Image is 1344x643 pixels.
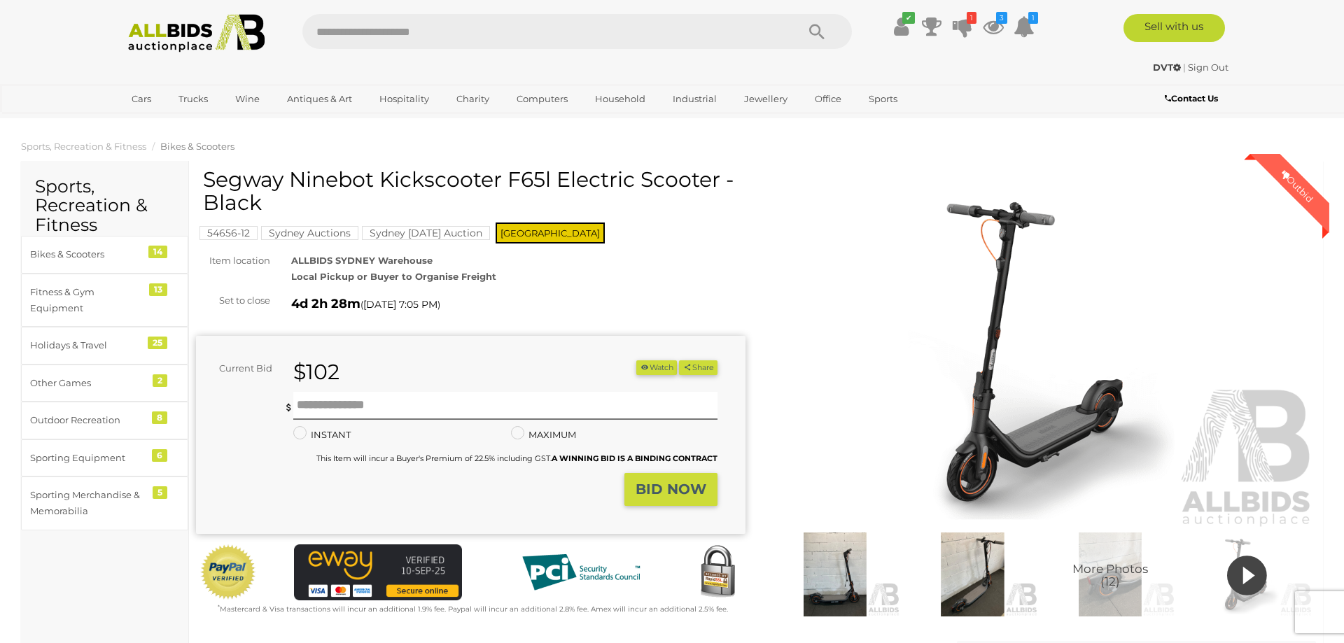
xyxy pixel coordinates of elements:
[360,299,440,310] span: ( )
[21,236,188,273] a: Bikes & Scooters 14
[293,427,351,443] label: INSTANT
[363,298,437,311] span: [DATE] 7:05 PM
[636,360,677,375] button: Watch
[21,439,188,476] a: Sporting Equipment 6
[1014,14,1035,39] a: 1
[636,360,677,375] li: Watch this item
[291,296,360,311] strong: 4d 2h 28m
[952,14,973,39] a: 1
[1028,12,1038,24] i: 1
[35,177,174,235] h2: Sports, Recreation & Fitness
[362,226,490,240] mark: Sydney [DATE] Auction
[291,255,433,266] strong: ALLBIDS SYDNEY Warehouse
[21,141,146,152] a: Sports, Recreation & Fitness
[689,544,745,600] img: Secured by Rapid SSL
[1165,91,1221,106] a: Contact Us
[21,402,188,439] a: Outdoor Recreation 8
[148,337,167,349] div: 25
[152,449,167,462] div: 6
[120,14,272,52] img: Allbids.com.au
[1045,532,1175,616] a: More Photos(12)
[226,87,269,111] a: Wine
[261,227,358,239] a: Sydney Auctions
[370,87,438,111] a: Hospitality
[261,226,358,240] mark: Sydney Auctions
[770,532,900,616] img: Segway Ninebot Kickscooter F65l Electric Scooter - Black
[30,284,146,317] div: Fitness & Gym Equipment
[1123,14,1225,42] a: Sell with us
[122,111,240,134] a: [GEOGRAPHIC_DATA]
[447,87,498,111] a: Charity
[152,411,167,424] div: 8
[664,87,726,111] a: Industrial
[983,14,1004,39] a: 3
[21,365,188,402] a: Other Games 2
[1153,62,1183,73] a: DVT
[1072,563,1148,588] span: More Photos (12)
[586,87,654,111] a: Household
[679,360,717,375] button: Share
[1045,532,1175,616] img: Segway Ninebot Kickscooter F65l Electric Scooter - Black
[766,175,1316,529] img: Segway Ninebot Kickscooter F65l Electric Scooter - Black
[890,14,911,39] a: ✔
[860,87,906,111] a: Sports
[185,292,281,309] div: Set to close
[30,375,146,391] div: Other Games
[511,544,651,600] img: PCI DSS compliant
[30,246,146,262] div: Bikes & Scooters
[967,12,976,24] i: 1
[362,227,490,239] a: Sydney [DATE] Auction
[636,481,706,497] strong: BID NOW
[218,605,728,614] small: Mastercard & Visa transactions will incur an additional 1.9% fee. Paypal will incur an additional...
[199,227,258,239] a: 54656-12
[169,87,217,111] a: Trucks
[30,337,146,353] div: Holidays & Travel
[294,544,462,600] img: eWAY Payment Gateway
[507,87,577,111] a: Computers
[21,274,188,327] a: Fitness & Gym Equipment 13
[782,14,852,49] button: Search
[122,87,160,111] a: Cars
[1188,62,1228,73] a: Sign Out
[30,487,146,520] div: Sporting Merchandise & Memorabilia
[907,532,1037,616] img: Segway Ninebot Kickscooter F65l Electric Scooter - Black
[30,450,146,466] div: Sporting Equipment
[1265,154,1329,218] div: Outbid
[203,168,742,214] h1: Segway Ninebot Kickscooter F65l Electric Scooter - Black
[196,360,283,376] div: Current Bid
[153,374,167,387] div: 2
[1153,62,1181,73] strong: DVT
[160,141,234,152] a: Bikes & Scooters
[902,12,915,24] i: ✔
[511,427,576,443] label: MAXIMUM
[996,12,1007,24] i: 3
[148,246,167,258] div: 14
[316,453,717,463] small: This Item will incur a Buyer's Premium of 22.5% including GST.
[153,486,167,499] div: 5
[1183,62,1186,73] span: |
[185,253,281,269] div: Item location
[1182,532,1312,616] img: 54656-12a.jpeg
[293,359,339,385] strong: $102
[552,453,717,463] b: A WINNING BID IS A BINDING CONTRACT
[30,412,146,428] div: Outdoor Recreation
[624,473,717,506] button: BID NOW
[806,87,850,111] a: Office
[278,87,361,111] a: Antiques & Art
[21,476,188,530] a: Sporting Merchandise & Memorabilia 5
[735,87,797,111] a: Jewellery
[21,327,188,364] a: Holidays & Travel 25
[1165,93,1218,104] b: Contact Us
[199,226,258,240] mark: 54656-12
[496,222,605,243] span: [GEOGRAPHIC_DATA]
[291,271,496,282] strong: Local Pickup or Buyer to Organise Freight
[149,283,167,296] div: 13
[199,544,257,600] img: Official PayPal Seal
